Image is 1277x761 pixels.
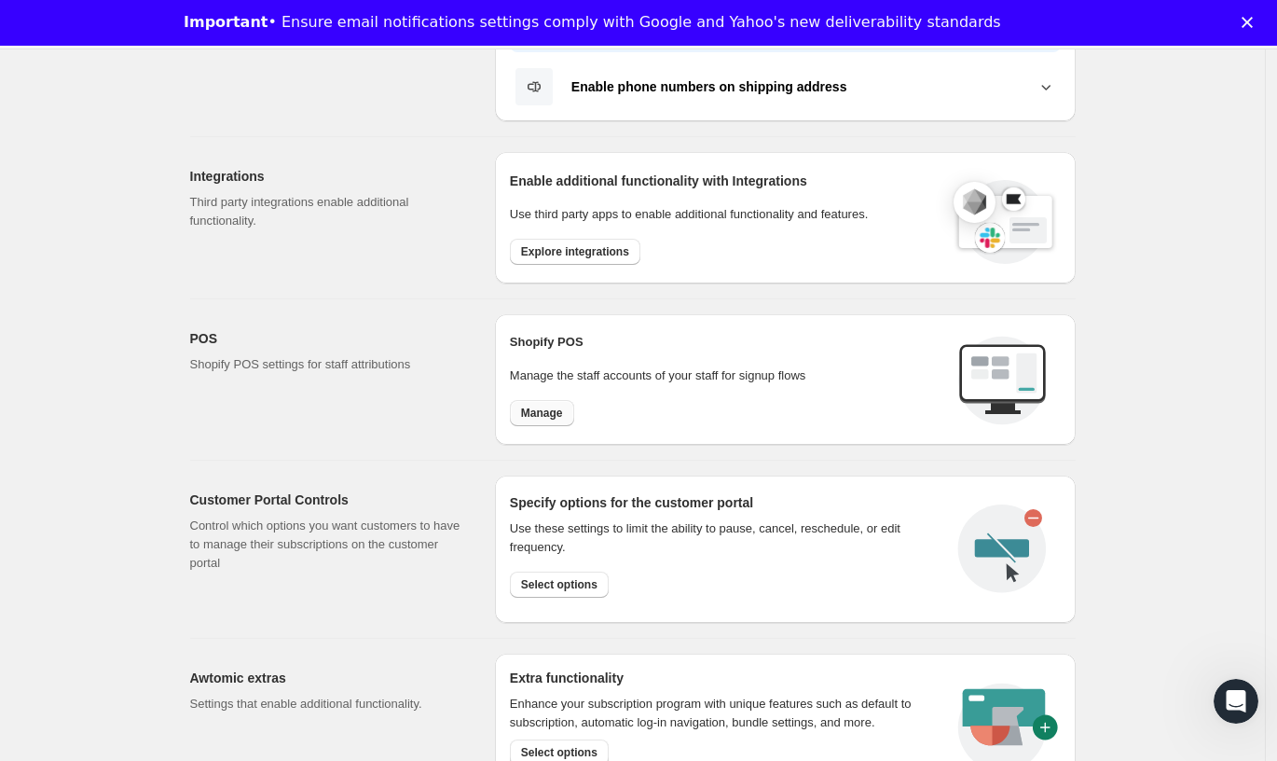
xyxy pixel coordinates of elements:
[510,367,943,385] p: Manage the staff accounts of your staff for signup flows
[190,669,465,687] h2: Awtomic extras
[190,193,465,230] p: Third party integrations enable additional functionality.
[190,329,465,348] h2: POS
[190,695,465,713] p: Settings that enable additional functionality.
[521,406,563,421] span: Manage
[571,79,847,94] b: Enable phone numbers on shipping address
[521,244,629,259] span: Explore integrations
[510,172,935,190] h2: Enable additional functionality with Integrations
[510,239,640,265] button: Explore integrations
[510,400,574,426] button: Manage
[184,43,280,63] a: Learn more
[510,333,943,352] h2: Shopify POS
[190,517,465,573] p: Control which options you want customers to have to manage their subscriptions on the customer po...
[184,13,1001,32] div: • Ensure email notifications settings comply with Google and Yahoo's new deliverability standards
[510,695,936,732] p: Enhance your subscription program with unique features such as default to subscription, automatic...
[510,493,943,512] h2: Specify options for the customer portal
[510,67,1061,106] button: Enable phone numbers on shipping address
[510,669,624,687] h2: Extra functionality
[190,167,465,186] h2: Integrations
[510,519,943,557] div: Use these settings to limit the ability to pause, cancel, reschedule, or edit frequency.
[190,491,465,509] h2: Customer Portal Controls
[521,577,597,592] span: Select options
[521,745,597,760] span: Select options
[190,355,465,374] p: Shopify POS settings for staff attributions
[1242,17,1260,28] div: Close
[184,13,268,31] b: Important
[510,572,609,598] button: Select options
[1214,679,1258,724] iframe: Intercom live chat
[510,205,935,224] p: Use third party apps to enable additional functionality and features.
